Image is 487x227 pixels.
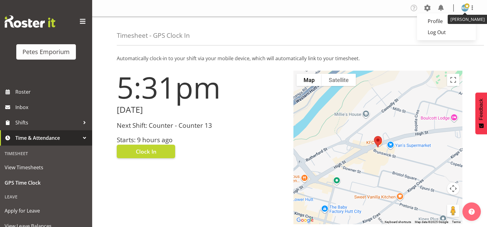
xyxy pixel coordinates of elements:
p: Automatically clock-in to your shift via your mobile device, which will automatically link to you... [117,55,462,62]
button: Toggle fullscreen view [447,74,459,86]
div: Timesheet [2,147,91,160]
img: mandy-mosley3858.jpg [461,4,469,12]
button: Show street map [297,74,322,86]
h4: Timesheet - GPS Clock In [117,32,190,39]
button: Drag Pegman onto the map to open Street View [447,205,459,217]
span: Roster [15,87,89,96]
span: Feedback [478,99,484,120]
button: Show satellite imagery [322,74,356,86]
h2: [DATE] [117,105,286,115]
a: View Timesheets [2,160,91,175]
button: Keyboard shortcuts [385,220,411,224]
a: Log Out [417,27,476,38]
span: View Timesheets [5,163,88,172]
button: Map camera controls [447,182,459,195]
span: Map data ©2025 Google [415,220,448,224]
div: Leave [2,190,91,203]
a: Apply for Leave [2,203,91,218]
a: Profile [417,16,476,27]
button: Feedback - Show survey [475,92,487,134]
a: Open this area in Google Maps (opens a new window) [295,216,315,224]
span: Clock In [136,147,156,155]
h3: Starts: 9 hours ago [117,136,286,143]
img: help-xxl-2.png [469,209,475,215]
span: Shifts [15,118,80,127]
span: Apply for Leave [5,206,88,215]
h1: 5:31pm [117,71,286,104]
a: GPS Time Clock [2,175,91,190]
div: Petes Emporium [22,47,70,57]
span: Time & Attendance [15,133,80,143]
img: Rosterit website logo [5,15,55,28]
a: Terms (opens in new tab) [452,220,461,224]
h3: Next Shift: Counter - Counter 13 [117,122,286,129]
span: GPS Time Clock [5,178,88,187]
img: Google [295,216,315,224]
button: Clock In [117,145,175,158]
span: Inbox [15,103,89,112]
